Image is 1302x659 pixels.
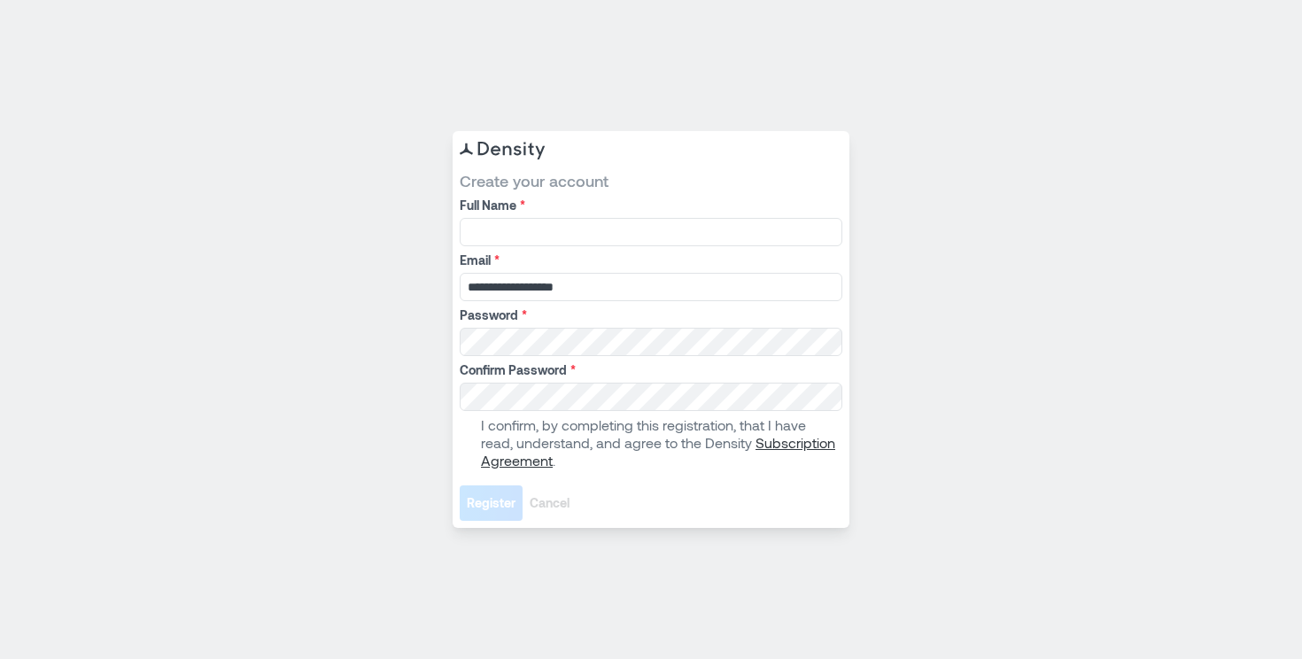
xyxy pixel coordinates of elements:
span: Cancel [530,494,570,512]
label: Email [460,252,839,269]
button: Cancel [523,485,577,521]
button: Register [460,485,523,521]
p: I confirm, by completing this registration, that I have read, understand, and agree to the Density . [481,416,839,469]
label: Password [460,306,839,324]
span: Register [467,494,515,512]
label: Full Name [460,197,839,214]
a: Subscription Agreement [481,434,835,469]
label: Confirm Password [460,361,839,379]
span: Create your account [460,170,842,191]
